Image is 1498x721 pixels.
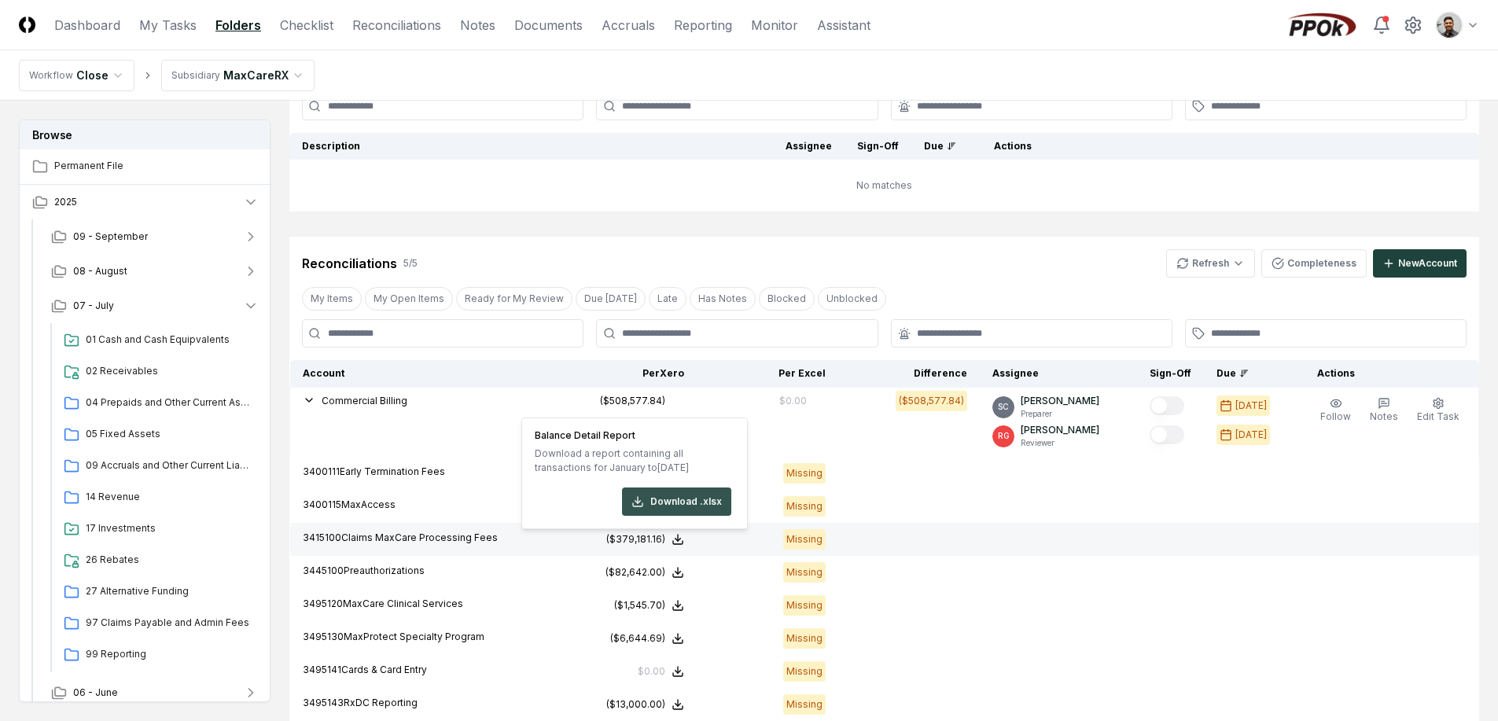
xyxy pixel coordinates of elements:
a: 05 Fixed Assets [57,421,259,449]
button: 08 - August [39,254,271,289]
th: Per Xero [555,360,697,388]
th: Difference [838,360,980,388]
span: 97 Claims Payable and Admin Fees [86,616,252,630]
div: Account [303,366,543,381]
div: Reconciliations [302,254,397,273]
span: SC [998,401,1009,413]
p: 3495143 RxDC Reporting [303,696,543,710]
td: No matches [289,160,1479,212]
button: Blocked [759,287,815,311]
div: Subsidiary [171,68,220,83]
a: 02 Receivables [57,358,259,386]
img: d09822cc-9b6d-4858-8d66-9570c114c672_eec49429-a748-49a0-a6ec-c7bd01c6482e.png [1437,13,1462,38]
a: 97 Claims Payable and Admin Fees [57,609,259,638]
div: Missing [783,562,826,583]
a: Notes [460,16,495,35]
button: Ready for My Review [456,287,572,311]
p: 3495130 MaxProtect Specialty Program [303,630,543,644]
nav: breadcrumb [19,60,315,91]
span: Notes [1370,410,1398,422]
div: Actions [1305,366,1467,381]
th: Assignee [773,133,845,160]
button: $0.00 [638,664,684,679]
button: Notes [1367,394,1401,427]
button: ($13,000.00) [606,697,684,712]
a: 17 Investments [57,515,259,543]
span: Permanent File [54,159,259,173]
p: Reviewer [1021,437,1099,449]
a: Dashboard [54,16,120,35]
a: 04 Prepaids and Other Current Assets [57,389,259,418]
span: 05 Fixed Assets [86,427,252,441]
span: 01 Cash and Cash Equipvalents [86,333,252,347]
button: Has Notes [690,287,756,311]
button: Edit Task [1414,394,1463,427]
p: Download a report containing all transactions for January to [DATE] [535,447,731,475]
button: ($1,545.70) [614,598,684,612]
span: Commercial Billing [322,395,407,406]
button: Due Today [576,287,646,311]
a: 14 Revenue [57,484,259,512]
div: 5 / 5 [403,256,418,270]
a: Assistant [817,16,870,35]
span: Edit Task [1417,410,1459,422]
img: PPOk logo [1284,13,1360,38]
p: Preparer [1021,408,1099,420]
p: 3415100 Claims MaxCare Processing Fees [303,531,543,545]
span: 09 - September [73,230,148,244]
th: Description [289,133,773,160]
button: 06 - June [39,675,271,710]
div: Actions [981,139,1467,153]
button: ($6,644.69) [610,631,684,646]
div: Due [1216,366,1279,381]
div: ($508,577.84) [899,394,964,408]
div: [DATE] [1235,428,1267,442]
button: Commercial Billing [322,394,407,408]
h4: Balance Detail Report [535,431,731,440]
span: 17 Investments [86,521,252,535]
button: Follow [1317,394,1354,427]
h3: Browse [20,120,270,149]
button: Late [649,287,686,311]
div: Missing [783,595,826,616]
a: 26 Rebates [57,546,259,575]
div: [DATE] [1235,399,1267,413]
span: 09 Accruals and Other Current Liabilities [86,458,252,473]
th: Sign-Off [1137,360,1204,388]
button: Refresh [1166,249,1255,278]
button: ($82,642.00) [605,565,684,579]
div: ($1,545.70) [614,598,665,612]
p: [PERSON_NAME] [1021,394,1099,408]
a: Checklist [280,16,333,35]
a: Reconciliations [352,16,441,35]
th: Per Excel [697,360,838,388]
div: Workflow [29,68,73,83]
button: 07 - July [39,289,271,323]
div: Missing [783,661,826,682]
div: Missing [783,496,826,517]
p: 3495120 MaxCare Clinical Services [303,597,543,611]
div: $0.00 [638,664,665,679]
button: My Open Items [365,287,453,311]
span: 04 Prepaids and Other Current Assets [86,395,252,410]
a: 99 Reporting [57,641,259,669]
button: 2025 [20,185,271,219]
div: Missing [783,694,826,715]
div: ($13,000.00) [606,697,665,712]
p: 3400111 Early Termination Fees [303,465,543,479]
img: Logo [19,17,35,33]
span: RG [998,430,1010,442]
div: $0.00 [779,394,807,408]
div: Missing [783,529,826,550]
button: Download .xlsx [622,487,731,516]
div: Missing [783,628,826,649]
div: 07 - July [39,323,271,675]
a: Folders [215,16,261,35]
a: Accruals [602,16,655,35]
p: 3495141 Cards & Card Entry [303,663,543,677]
button: 09 - September [39,219,271,254]
span: 99 Reporting [86,647,252,661]
th: Sign-Off [845,133,911,160]
a: 09 Accruals and Other Current Liabilities [57,452,259,480]
span: 14 Revenue [86,490,252,504]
